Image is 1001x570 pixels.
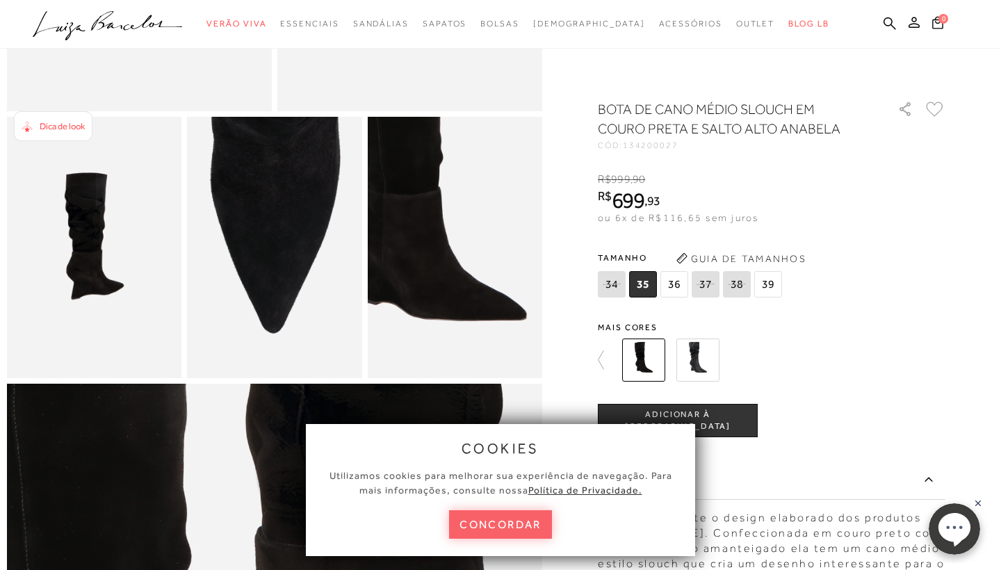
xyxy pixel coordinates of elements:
[206,11,266,37] a: categoryNavScreenReaderText
[480,19,519,28] span: Bolsas
[480,11,519,37] a: categoryNavScreenReaderText
[533,19,645,28] span: [DEMOGRAPHIC_DATA]
[40,121,85,131] span: Dica de look
[630,173,646,186] i: ,
[423,11,466,37] a: categoryNavScreenReaderText
[788,19,829,28] span: BLOG LB
[692,271,719,298] span: 37
[598,271,626,298] span: 34
[598,247,786,268] span: Tamanho
[633,173,645,186] span: 90
[368,117,542,379] img: image
[533,11,645,37] a: noSubCategoriesText
[736,19,775,28] span: Outlet
[462,441,539,456] span: cookies
[672,247,811,270] button: Guia de Tamanhos
[449,510,552,539] button: concordar
[206,19,266,28] span: Verão Viva
[659,19,722,28] span: Acessórios
[788,11,829,37] a: BLOG LB
[598,404,758,437] button: ADICIONAR À [GEOGRAPHIC_DATA]
[528,484,642,496] a: Política de Privacidade.
[598,323,945,332] span: Mais cores
[423,19,466,28] span: Sapatos
[612,188,644,213] span: 699
[353,11,409,37] a: categoryNavScreenReaderText
[598,212,758,223] span: ou 6x de R$116,65 sem juros
[598,173,611,186] i: R$
[329,470,672,496] span: Utilizamos cookies para melhorar sua experiência de navegação. Para mais informações, consulte nossa
[623,140,678,150] span: 134200027
[736,11,775,37] a: categoryNavScreenReaderText
[723,271,751,298] span: 38
[7,117,181,379] img: image
[622,339,665,382] img: BOTA DE CANO MÉDIO SLOUCH EM COURO PRETA E SALTO ALTO ANABELA
[611,173,630,186] span: 999
[928,15,947,34] button: 0
[599,409,757,433] span: ADICIONAR À [GEOGRAPHIC_DATA]
[938,14,948,24] span: 0
[598,459,945,500] label: Descrição
[660,271,688,298] span: 36
[644,195,660,207] i: ,
[629,271,657,298] span: 35
[187,117,361,379] img: image
[659,11,722,37] a: categoryNavScreenReaderText
[647,193,660,208] span: 93
[754,271,782,298] span: 39
[280,11,339,37] a: categoryNavScreenReaderText
[598,99,858,138] h1: BOTA DE CANO MÉDIO SLOUCH EM COURO PRETA E SALTO ALTO ANABELA
[280,19,339,28] span: Essenciais
[598,190,612,202] i: R$
[676,339,719,382] img: BOTA DE CANO MÉDIO SLOUCH EM COURO PRETO E SALTO ALTO ANABELA
[598,141,876,149] div: CÓD:
[353,19,409,28] span: Sandálias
